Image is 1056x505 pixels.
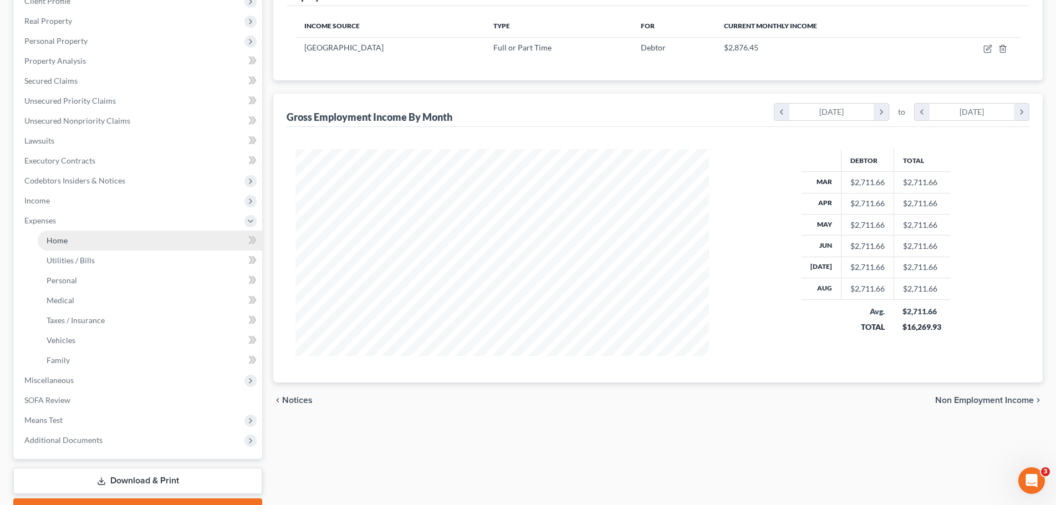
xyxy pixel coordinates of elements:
span: Personal [47,276,77,285]
a: Secured Claims [16,71,262,91]
span: For [641,22,655,30]
span: Vehicles [47,335,75,345]
span: Expenses [24,216,56,225]
span: Income Source [304,22,360,30]
span: Property Analysis [24,56,86,65]
a: Lawsuits [16,131,262,151]
a: SOFA Review [16,390,262,410]
span: Personal Property [24,36,88,45]
a: Unsecured Nonpriority Claims [16,111,262,131]
div: $2,711.66 [902,306,941,317]
a: Medical [38,290,262,310]
span: Notices [282,396,313,405]
span: Type [493,22,510,30]
a: Unsecured Priority Claims [16,91,262,111]
div: [DATE] [930,104,1014,120]
div: $2,711.66 [850,283,885,294]
a: Family [38,350,262,370]
span: Additional Documents [24,435,103,445]
th: Debtor [841,149,894,171]
span: Income [24,196,50,205]
span: Miscellaneous [24,375,74,385]
span: Taxes / Insurance [47,315,105,325]
span: SOFA Review [24,395,70,405]
a: Executory Contracts [16,151,262,171]
td: $2,711.66 [894,172,950,193]
a: Taxes / Insurance [38,310,262,330]
span: Home [47,236,68,245]
span: [GEOGRAPHIC_DATA] [304,43,384,52]
i: chevron_right [1034,396,1043,405]
span: Unsecured Priority Claims [24,96,116,105]
span: Family [47,355,70,365]
td: $2,711.66 [894,214,950,235]
span: Utilities / Bills [47,256,95,265]
div: [DATE] [789,104,874,120]
th: Aug [802,278,841,299]
a: Vehicles [38,330,262,350]
th: Apr [802,193,841,214]
div: Gross Employment Income By Month [287,110,452,124]
td: $2,711.66 [894,278,950,299]
th: Mar [802,172,841,193]
td: $2,711.66 [894,236,950,257]
a: Utilities / Bills [38,251,262,271]
span: Unsecured Nonpriority Claims [24,116,130,125]
td: $2,711.66 [894,193,950,214]
a: Personal [38,271,262,290]
button: chevron_left Notices [273,396,313,405]
span: Lawsuits [24,136,54,145]
i: chevron_right [1014,104,1029,120]
span: Current Monthly Income [724,22,817,30]
div: $16,269.93 [902,322,941,333]
span: Full or Part Time [493,43,552,52]
span: Medical [47,295,74,305]
i: chevron_left [915,104,930,120]
th: [DATE] [802,257,841,278]
i: chevron_left [774,104,789,120]
a: Download & Print [13,468,262,494]
span: Debtor [641,43,666,52]
div: $2,711.66 [850,220,885,231]
span: Means Test [24,415,63,425]
div: $2,711.66 [850,177,885,188]
th: May [802,214,841,235]
a: Property Analysis [16,51,262,71]
td: $2,711.66 [894,257,950,278]
span: to [898,106,905,118]
th: Jun [802,236,841,257]
span: Codebtors Insiders & Notices [24,176,125,185]
span: Secured Claims [24,76,78,85]
span: Executory Contracts [24,156,95,165]
div: $2,711.66 [850,241,885,252]
span: 3 [1041,467,1050,476]
span: Non Employment Income [935,396,1034,405]
th: Total [894,149,950,171]
div: TOTAL [850,322,885,333]
i: chevron_left [273,396,282,405]
a: Home [38,231,262,251]
span: Real Property [24,16,72,25]
div: $2,711.66 [850,262,885,273]
i: chevron_right [874,104,889,120]
button: Non Employment Income chevron_right [935,396,1043,405]
div: $2,711.66 [850,198,885,209]
div: Avg. [850,306,885,317]
span: $2,876.45 [724,43,758,52]
iframe: Intercom live chat [1018,467,1045,494]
